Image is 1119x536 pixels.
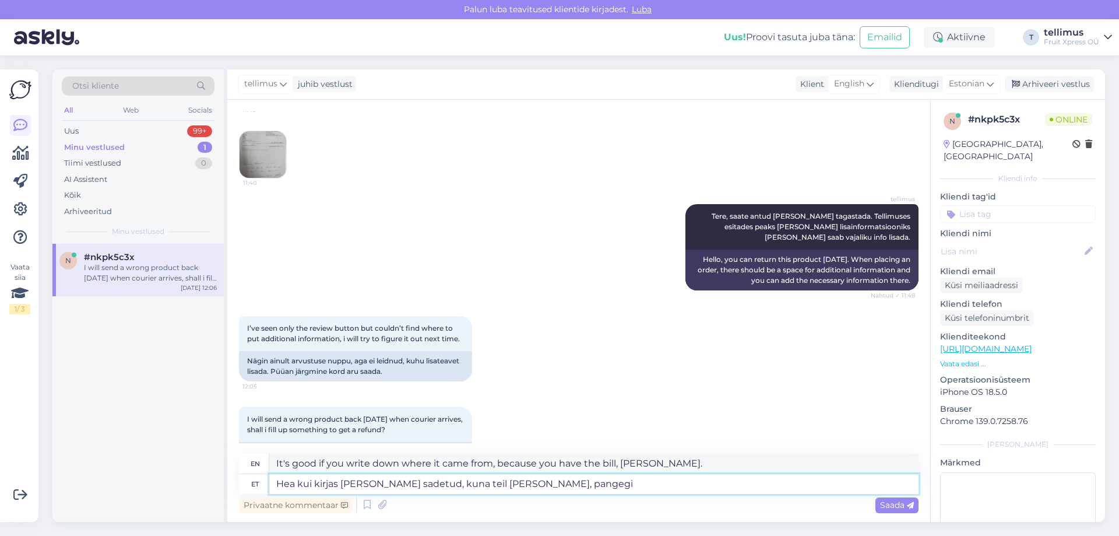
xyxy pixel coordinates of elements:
div: Privaatne kommentaar [239,498,353,513]
div: [PERSON_NAME] kulleri saabudes vale toote tagasi, kas peaksin raha tagasi saamiseks midagi lisama? [239,442,472,472]
div: Nägin ainult arvustuse nuppu, aga ei leidnud, kuhu lisateavet lisada. Püüan järgmine kord aru saada. [239,351,472,381]
span: #nkpk5c3x [84,252,135,262]
div: Tiimi vestlused [64,157,121,169]
div: Fruit Xpress OÜ [1044,37,1099,47]
p: Vaata edasi ... [940,359,1096,369]
span: Tere, saate antud [PERSON_NAME] tagastada. Tellimuses esitades peaks [PERSON_NAME] lisainformatsi... [712,212,912,241]
p: Kliendi telefon [940,298,1096,310]
div: Kõik [64,190,81,201]
img: Askly Logo [9,79,31,101]
div: [GEOGRAPHIC_DATA], [GEOGRAPHIC_DATA] [944,138,1072,163]
div: T [1023,29,1039,45]
div: 1 [198,142,212,153]
textarea: It's good if you write down where it came from, because you have the bill, [PERSON_NAME]. [269,454,919,474]
span: tellimus [871,195,915,204]
div: en [251,454,260,474]
div: AI Assistent [64,174,107,185]
p: Märkmed [940,457,1096,469]
div: 1 / 3 [9,304,30,314]
div: # nkpk5c3x [968,113,1045,127]
p: Kliendi nimi [940,227,1096,240]
span: Online [1045,113,1092,126]
span: Luba [628,4,655,15]
span: Minu vestlused [112,226,164,237]
span: Nähtud ✓ 11:48 [871,291,915,300]
div: juhib vestlust [293,78,353,90]
span: Saada [880,500,914,510]
div: tellimus [1044,28,1099,37]
div: Uus [64,125,79,137]
div: Socials [186,103,214,118]
div: [PERSON_NAME] [940,439,1096,450]
span: n [65,256,71,265]
div: Aktiivne [924,27,995,48]
p: iPhone OS 18.5.0 [940,386,1096,398]
div: Proovi tasuta juba täna: [724,30,855,44]
div: Küsi meiliaadressi [940,278,1023,293]
button: Emailid [860,26,910,48]
span: Otsi kliente [72,80,119,92]
div: Arhiveeri vestlus [1005,76,1095,92]
span: Estonian [949,78,984,90]
div: Minu vestlused [64,142,125,153]
span: 11:40 [243,178,287,187]
span: I will send a wrong product back [DATE] when courier arrives, shall i fill up something to get a ... [247,415,465,434]
img: Attachment [240,131,286,178]
input: Lisa nimi [941,245,1082,258]
div: Kliendi info [940,173,1096,184]
span: I’ve seen only the review button but couldn’t find where to put additional information, i will tr... [247,324,460,343]
b: Uus! [724,31,746,43]
p: Kliendi email [940,265,1096,278]
div: Hello, you can return this product [DATE]. When placing an order, there should be a space for add... [685,250,919,290]
div: 0 [195,157,212,169]
div: 99+ [187,125,212,137]
div: Klient [796,78,824,90]
div: All [62,103,75,118]
div: Vaata siia [9,262,30,314]
p: Brauser [940,403,1096,415]
div: Küsi telefoninumbrit [940,310,1034,326]
p: Chrome 139.0.7258.76 [940,415,1096,428]
div: Arhiveeritud [64,206,112,218]
div: [DATE] 12:06 [181,283,217,292]
div: Web [121,103,141,118]
textarea: Hea kui kirjas [PERSON_NAME] sadetud, kuna teil [PERSON_NAME], pangegi [269,474,919,494]
input: Lisa tag [940,205,1096,223]
a: tellimusFruit Xpress OÜ [1044,28,1112,47]
a: [URL][DOMAIN_NAME] [940,344,1032,354]
span: tellimus [244,78,277,90]
div: et [251,474,259,494]
p: Operatsioonisüsteem [940,374,1096,386]
span: n [949,117,955,125]
span: English [834,78,864,90]
p: Klienditeekond [940,331,1096,343]
p: Kliendi tag'id [940,191,1096,203]
div: I will send a wrong product back [DATE] when courier arrives, shall i fill up something to get a ... [84,262,217,283]
span: 12:05 [242,382,286,391]
div: Klienditugi [889,78,939,90]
